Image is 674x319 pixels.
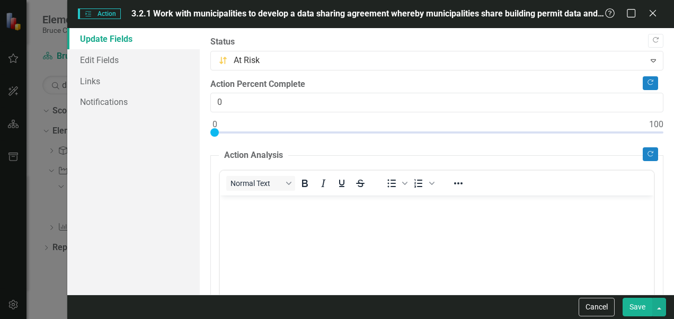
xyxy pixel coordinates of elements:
button: Underline [333,176,351,191]
button: Bold [296,176,314,191]
span: Normal Text [230,179,282,188]
button: Block Normal Text [226,176,295,191]
div: Numbered list [410,176,436,191]
a: Links [67,70,200,92]
button: Italic [314,176,332,191]
button: Strikethrough [351,176,369,191]
a: Update Fields [67,28,200,49]
legend: Action Analysis [219,149,288,162]
div: Bullet list [383,176,409,191]
button: Reveal or hide additional toolbar items [449,176,467,191]
label: Action Percent Complete [210,78,663,91]
a: Notifications [67,91,200,112]
button: Cancel [579,298,615,316]
span: Action [78,8,120,19]
label: Status [210,36,663,48]
button: Save [623,298,652,316]
a: Edit Fields [67,49,200,70]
